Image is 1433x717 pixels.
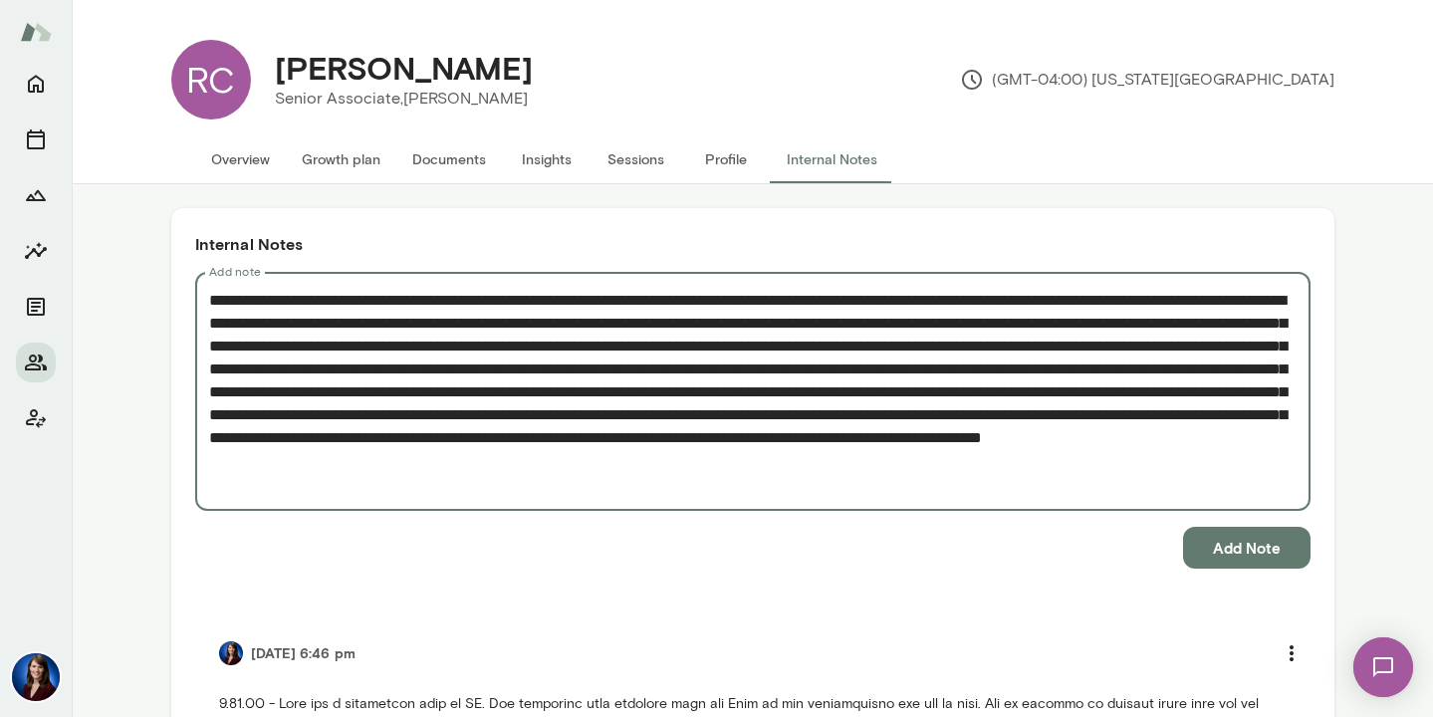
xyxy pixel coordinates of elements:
p: Senior Associate, [PERSON_NAME] [275,87,533,111]
div: RC [171,40,251,119]
h6: Internal Notes [195,232,1311,256]
button: Profile [681,135,771,183]
button: Growth plan [286,135,396,183]
h6: [DATE] 6:46 pm [251,643,356,663]
label: Add note [209,263,261,280]
button: Add Note [1183,527,1311,569]
img: Julie Rollauer [219,641,243,665]
button: Growth Plan [16,175,56,215]
button: Sessions [592,135,681,183]
button: Insights [502,135,592,183]
button: Overview [195,135,286,183]
button: Documents [16,287,56,327]
button: Insights [16,231,56,271]
img: Mento [20,13,52,51]
h4: [PERSON_NAME] [275,49,533,87]
button: Client app [16,398,56,438]
p: (GMT-04:00) [US_STATE][GEOGRAPHIC_DATA] [960,68,1334,92]
button: Home [16,64,56,104]
button: Internal Notes [771,135,893,183]
button: more [1271,632,1313,674]
img: Julie Rollauer [12,653,60,701]
button: Members [16,343,56,382]
button: Sessions [16,119,56,159]
button: Documents [396,135,502,183]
